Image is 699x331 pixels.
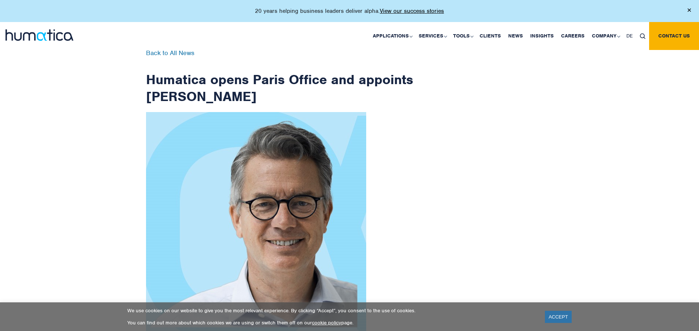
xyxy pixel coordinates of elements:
p: You can find out more about which cookies we are using or switch them off on our page. [127,320,536,326]
a: Applications [369,22,415,50]
a: Back to All News [146,49,194,57]
a: Careers [557,22,588,50]
h1: Humatica opens Paris Office and appoints [PERSON_NAME] [146,50,414,105]
p: 20 years helping business leaders deliver alpha. [255,7,444,15]
img: logo [6,29,73,41]
a: ACCEPT [545,311,572,323]
a: Company [588,22,623,50]
a: Insights [527,22,557,50]
a: Clients [476,22,505,50]
a: Tools [449,22,476,50]
a: Contact us [649,22,699,50]
p: We use cookies on our website to give you the most relevant experience. By clicking “Accept”, you... [127,307,536,314]
a: News [505,22,527,50]
a: View our success stories [380,7,444,15]
img: search_icon [640,33,645,39]
a: cookie policy [312,320,341,326]
a: DE [623,22,636,50]
span: DE [626,33,633,39]
a: Services [415,22,449,50]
